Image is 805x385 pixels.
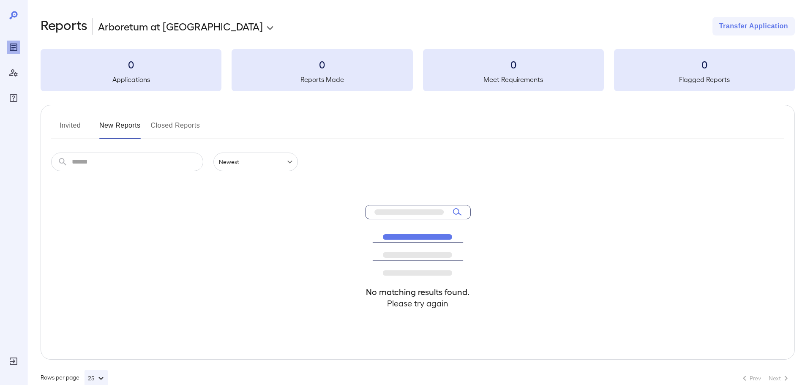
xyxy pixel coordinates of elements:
[213,153,298,171] div: Newest
[7,355,20,368] div: Log Out
[232,57,412,71] h3: 0
[614,74,795,85] h5: Flagged Reports
[423,57,604,71] h3: 0
[99,119,141,139] button: New Reports
[51,119,89,139] button: Invited
[232,74,412,85] h5: Reports Made
[7,66,20,79] div: Manage Users
[98,19,263,33] p: Arboretum at [GEOGRAPHIC_DATA]
[41,49,795,91] summary: 0Applications0Reports Made0Meet Requirements0Flagged Reports
[423,74,604,85] h5: Meet Requirements
[41,74,221,85] h5: Applications
[41,17,87,35] h2: Reports
[151,119,200,139] button: Closed Reports
[7,41,20,54] div: Reports
[365,286,471,298] h4: No matching results found.
[41,57,221,71] h3: 0
[712,17,795,35] button: Transfer Application
[365,298,471,309] h4: Please try again
[736,371,795,385] nav: pagination navigation
[614,57,795,71] h3: 0
[7,91,20,105] div: FAQ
